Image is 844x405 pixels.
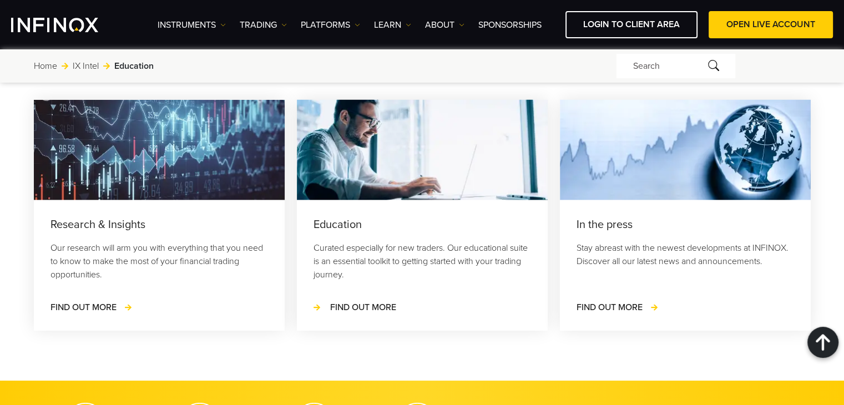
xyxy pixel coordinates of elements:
[374,18,411,32] a: Learn
[50,301,133,314] a: FIND OUT MORE
[11,18,124,32] a: INFINOX Logo
[50,302,117,313] span: FIND OUT MORE
[425,18,464,32] a: ABOUT
[314,301,396,314] a: FIND OUT MORE
[158,18,226,32] a: Instruments
[114,59,154,73] span: Education
[301,18,360,32] a: PLATFORMS
[616,54,735,78] div: Search
[330,302,396,313] span: FIND OUT MORE
[478,18,542,32] a: SPONSORSHIPS
[577,301,659,314] a: FIND OUT MORE
[314,217,531,232] p: Education
[50,217,268,232] p: Research & Insights
[103,63,110,69] img: arrow-right
[240,18,287,32] a: TRADING
[577,241,794,268] p: Stay abreast with the newest developments at INFINOX. Discover all our latest news and announceme...
[314,241,531,281] p: Curated especially for new traders. Our educational suite is an essential toolkit to getting star...
[565,11,698,38] a: LOGIN TO CLIENT AREA
[577,217,794,232] p: In the press
[34,59,57,73] a: Home
[709,11,833,38] a: OPEN LIVE ACCOUNT
[577,302,643,313] span: FIND OUT MORE
[73,59,99,73] a: IX Intel
[50,241,268,281] p: Our research will arm you with everything that you need to know to make the most of your financia...
[62,63,68,69] img: arrow-right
